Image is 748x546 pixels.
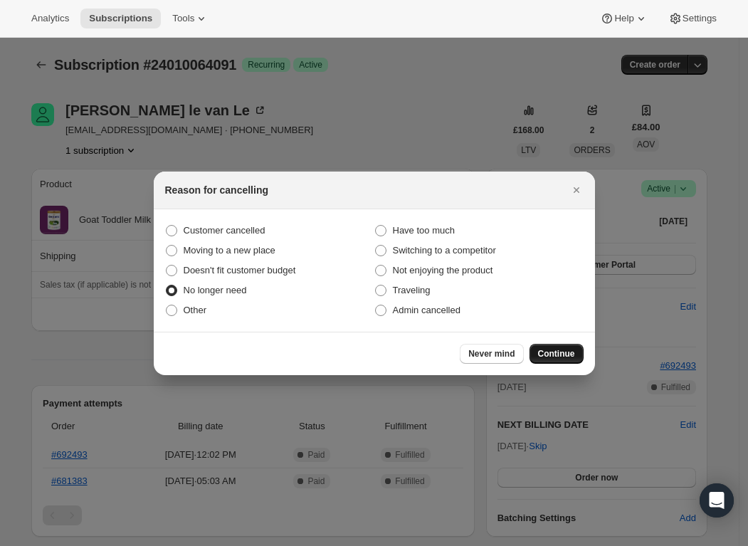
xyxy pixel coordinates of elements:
[468,348,515,359] span: Never mind
[460,344,523,364] button: Never mind
[660,9,725,28] button: Settings
[567,180,586,200] button: Close
[700,483,734,518] div: Open Intercom Messenger
[393,245,496,256] span: Switching to a competitor
[172,13,194,24] span: Tools
[530,344,584,364] button: Continue
[184,265,296,275] span: Doesn't fit customer budget
[164,9,217,28] button: Tools
[165,183,268,197] h2: Reason for cancelling
[393,225,455,236] span: Have too much
[538,348,575,359] span: Continue
[184,245,275,256] span: Moving to a new place
[184,305,207,315] span: Other
[23,9,78,28] button: Analytics
[184,225,265,236] span: Customer cancelled
[393,305,460,315] span: Admin cancelled
[393,285,431,295] span: Traveling
[393,265,493,275] span: Not enjoying the product
[89,13,152,24] span: Subscriptions
[614,13,633,24] span: Help
[591,9,656,28] button: Help
[184,285,247,295] span: No longer need
[31,13,69,24] span: Analytics
[80,9,161,28] button: Subscriptions
[683,13,717,24] span: Settings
